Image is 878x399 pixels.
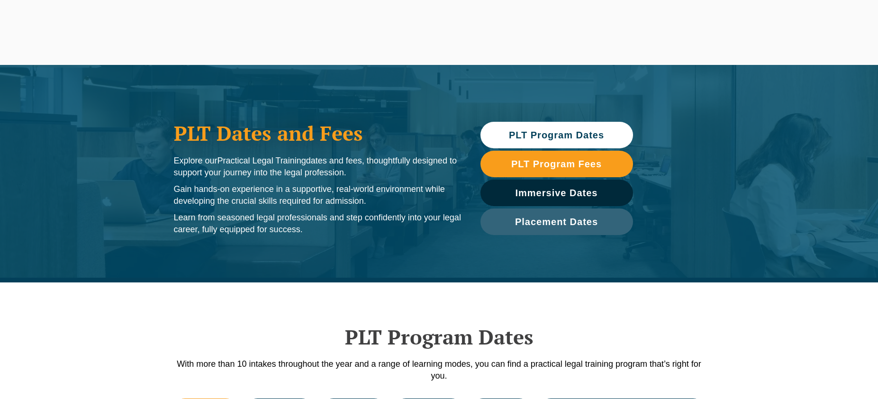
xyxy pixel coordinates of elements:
[516,188,598,198] span: Immersive Dates
[515,217,598,227] span: Placement Dates
[480,180,633,206] a: Immersive Dates
[174,212,462,236] p: Learn from seasoned legal professionals and step confidently into your legal career, fully equipp...
[480,209,633,235] a: Placement Dates
[509,130,604,140] span: PLT Program Dates
[174,183,462,207] p: Gain hands-on experience in a supportive, real-world environment while developing the crucial ski...
[174,121,462,145] h1: PLT Dates and Fees
[217,156,306,165] span: Practical Legal Training
[480,122,633,148] a: PLT Program Dates
[169,325,709,349] h2: PLT Program Dates
[480,151,633,177] a: PLT Program Fees
[174,155,462,179] p: Explore our dates and fees, thoughtfully designed to support your journey into the legal profession.
[511,159,602,169] span: PLT Program Fees
[169,358,709,382] p: With more than 10 intakes throughout the year and a range of learning modes, you can find a pract...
